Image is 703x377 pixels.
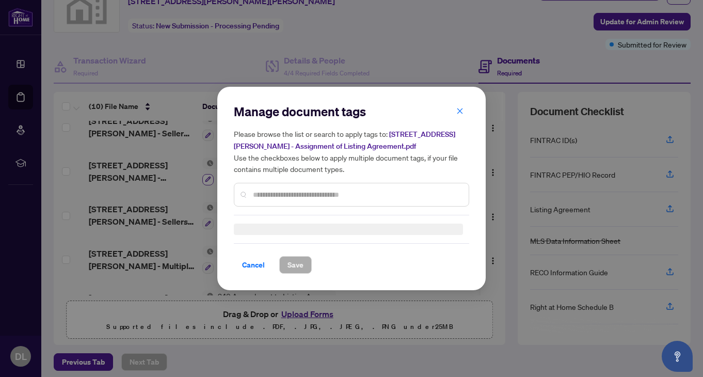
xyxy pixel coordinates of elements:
[234,128,469,175] h5: Please browse the list or search to apply tags to: Use the checkboxes below to apply multiple doc...
[662,341,693,372] button: Open asap
[242,257,265,273] span: Cancel
[234,256,273,274] button: Cancel
[279,256,312,274] button: Save
[456,107,464,115] span: close
[234,103,469,120] h2: Manage document tags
